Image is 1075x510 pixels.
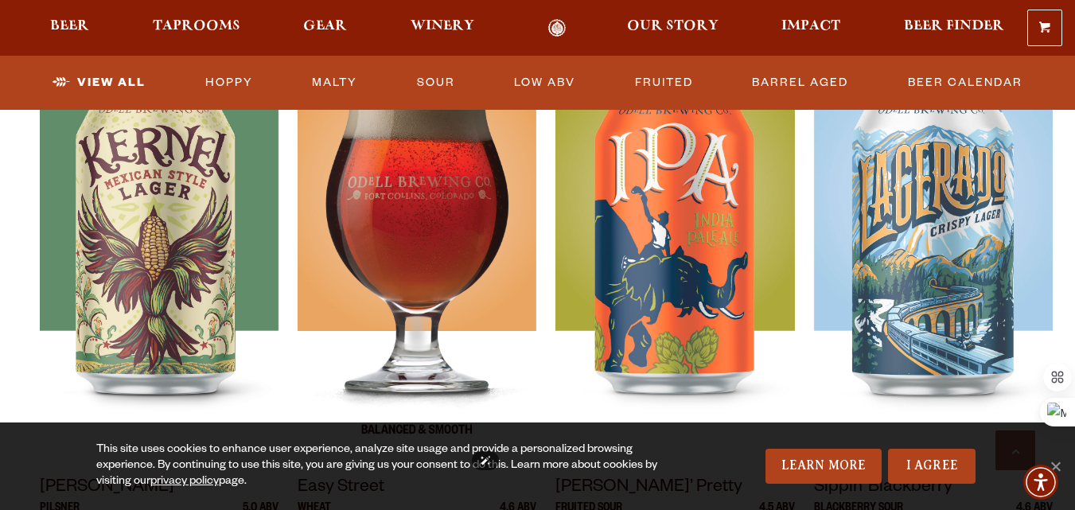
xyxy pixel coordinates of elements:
span: Beer Finder [904,20,1004,33]
span: Winery [411,20,474,33]
span: Taprooms [153,20,240,33]
a: Kernel Lager 4.7 ABV Kernel Kernel [40,3,278,455]
a: Fruited [629,64,699,101]
a: Sour [411,64,462,101]
a: Odell Home [528,19,587,37]
a: Gear [293,19,357,37]
a: Impact [771,19,851,37]
img: Kernel [40,57,278,455]
div: Accessibility Menu [1023,465,1058,500]
span: Our Story [627,20,719,33]
a: Beer [40,19,99,37]
a: Our Story [617,19,729,37]
a: Beer Finder [894,19,1015,37]
img: Lagerado [814,57,1053,455]
a: IPA IPA 7.0 ABV IPA IPA [555,3,794,455]
span: Gear [303,20,347,33]
img: IPA [555,57,794,455]
a: Barrel Aged [746,64,855,101]
a: I Agree [888,449,976,484]
a: 90 Shilling Ale [PERSON_NAME] 5.3 ABV 90 Shilling Ale 90 Shilling Ale [298,3,536,455]
a: Hoppy [199,64,259,101]
a: Malty [306,64,364,101]
a: Lagerado Lager 4.5 ABV Lagerado Lagerado [814,3,1053,455]
a: privacy policy [150,476,219,489]
a: Beer Calendar [902,64,1029,101]
div: This site uses cookies to enhance user experience, analyze site usage and provide a personalized ... [96,442,694,490]
a: Winery [400,19,485,37]
a: Taprooms [142,19,251,37]
img: 90 Shilling Ale [298,57,536,455]
a: View All [46,64,152,101]
span: Impact [781,20,840,33]
a: Low ABV [508,64,582,101]
a: Learn More [765,449,882,484]
span: Beer [50,20,89,33]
